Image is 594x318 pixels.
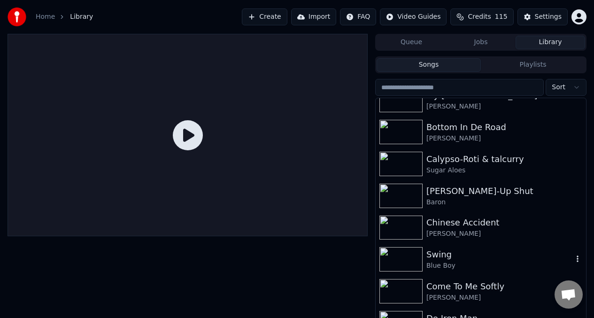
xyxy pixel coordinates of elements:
div: Chinese Accident [426,216,582,229]
button: Credits115 [450,8,513,25]
nav: breadcrumb [36,12,93,22]
div: [PERSON_NAME] [426,293,582,302]
a: Home [36,12,55,22]
div: [PERSON_NAME] [426,229,582,239]
button: Settings [517,8,568,25]
button: Queue [377,36,446,49]
div: [PERSON_NAME] [426,134,582,143]
span: Sort [552,83,565,92]
div: Blue Boy [426,261,573,271]
div: Calypso-Roti & talcurry [426,153,582,166]
button: FAQ [340,8,376,25]
a: Open chat [555,280,583,309]
div: Sugar Aloes [426,166,582,175]
div: Settings [535,12,562,22]
button: Import [291,8,336,25]
div: Come To Me Softly [426,280,582,293]
div: Bottom In De Road [426,121,582,134]
button: Playlists [481,58,585,72]
span: Library [70,12,93,22]
button: Songs [377,58,481,72]
button: Video Guides [380,8,447,25]
span: 115 [495,12,508,22]
div: Baron [426,198,582,207]
button: Jobs [446,36,516,49]
button: Library [516,36,585,49]
span: Credits [468,12,491,22]
div: Swing [426,248,573,261]
img: youka [8,8,26,26]
button: Create [242,8,287,25]
div: [PERSON_NAME] [426,102,582,111]
div: [PERSON_NAME]-Up Shut [426,185,582,198]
